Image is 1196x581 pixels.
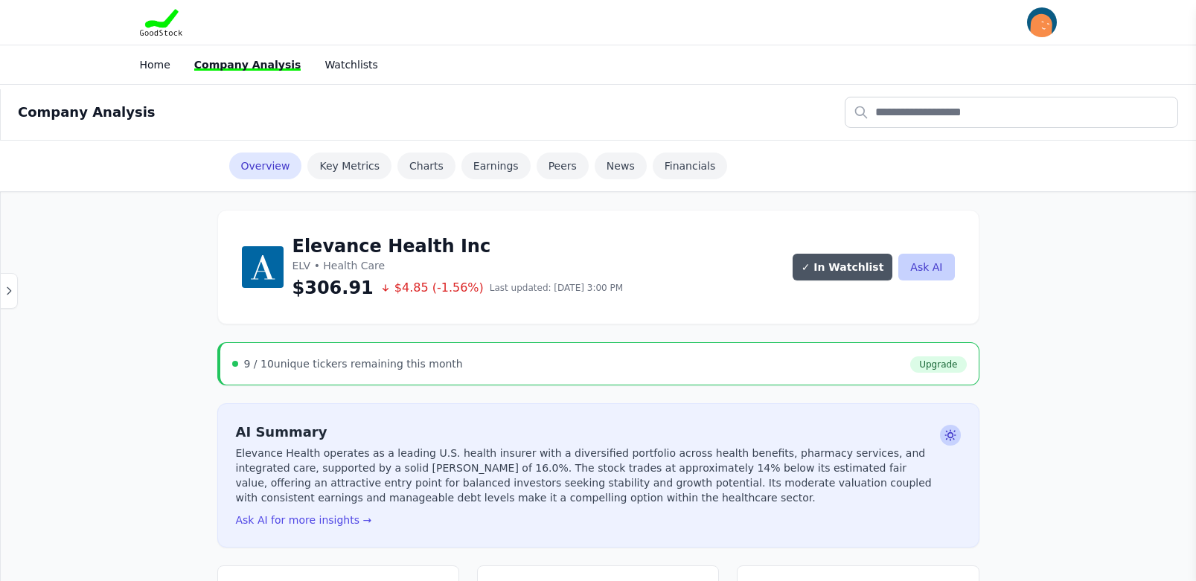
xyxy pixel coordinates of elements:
a: Financials [653,153,728,179]
span: Ask AI [940,425,961,446]
a: Peers [537,153,589,179]
h1: Elevance Health Inc [292,234,624,258]
p: ELV • Health Care [292,258,624,273]
a: Upgrade [910,356,966,373]
span: 9 / 10 [244,358,274,370]
a: Watchlists [324,59,377,71]
p: Elevance Health operates as a leading U.S. health insurer with a diversified portfolio across hea... [236,446,934,505]
h2: AI Summary [236,422,934,443]
a: Key Metrics [307,153,391,179]
a: Charts [397,153,455,179]
a: Overview [229,153,302,179]
span: Last updated: [DATE] 3:00 PM [490,282,623,294]
button: Ask AI for more insights → [236,513,372,527]
img: Elevance Health Inc Logo [242,246,284,288]
img: Goodstock Logo [140,9,183,36]
span: $4.85 (-1.56%) [380,279,484,297]
img: invitee [1027,7,1057,37]
button: Ask AI [898,254,954,280]
button: ✓ In Watchlist [793,254,893,280]
a: Home [140,59,170,71]
span: $306.91 [292,276,374,300]
a: News [595,153,647,179]
a: Earnings [461,153,531,179]
h2: Company Analysis [18,102,156,123]
a: Company Analysis [194,59,301,71]
div: unique tickers remaining this month [244,356,463,371]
